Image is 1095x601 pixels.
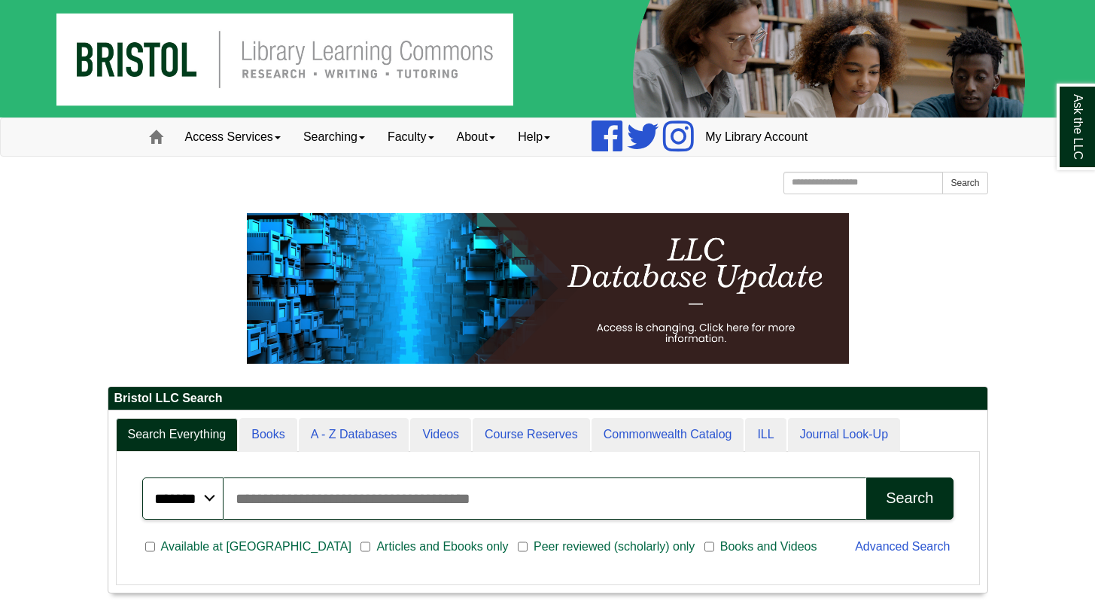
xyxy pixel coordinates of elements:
input: Peer reviewed (scholarly) only [518,540,528,554]
a: Faculty [376,118,446,156]
a: Searching [292,118,376,156]
a: My Library Account [694,118,819,156]
span: Books and Videos [714,538,823,556]
input: Articles and Ebooks only [360,540,370,554]
input: Available at [GEOGRAPHIC_DATA] [145,540,155,554]
a: Help [506,118,561,156]
button: Search [942,172,987,194]
a: A - Z Databases [299,418,409,452]
a: Course Reserves [473,418,590,452]
a: Search Everything [116,418,239,452]
span: Available at [GEOGRAPHIC_DATA] [155,538,357,556]
a: Access Services [174,118,292,156]
a: Commonwealth Catalog [592,418,744,452]
a: ILL [745,418,786,452]
a: Books [239,418,297,452]
a: Videos [410,418,471,452]
a: Journal Look-Up [788,418,900,452]
h2: Bristol LLC Search [108,387,987,410]
button: Search [866,477,953,520]
a: Advanced Search [855,540,950,553]
a: About [446,118,507,156]
span: Articles and Ebooks only [370,538,514,556]
div: Search [886,490,933,507]
input: Books and Videos [704,540,714,554]
img: HTML tutorial [247,213,849,364]
span: Peer reviewed (scholarly) only [528,538,701,556]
